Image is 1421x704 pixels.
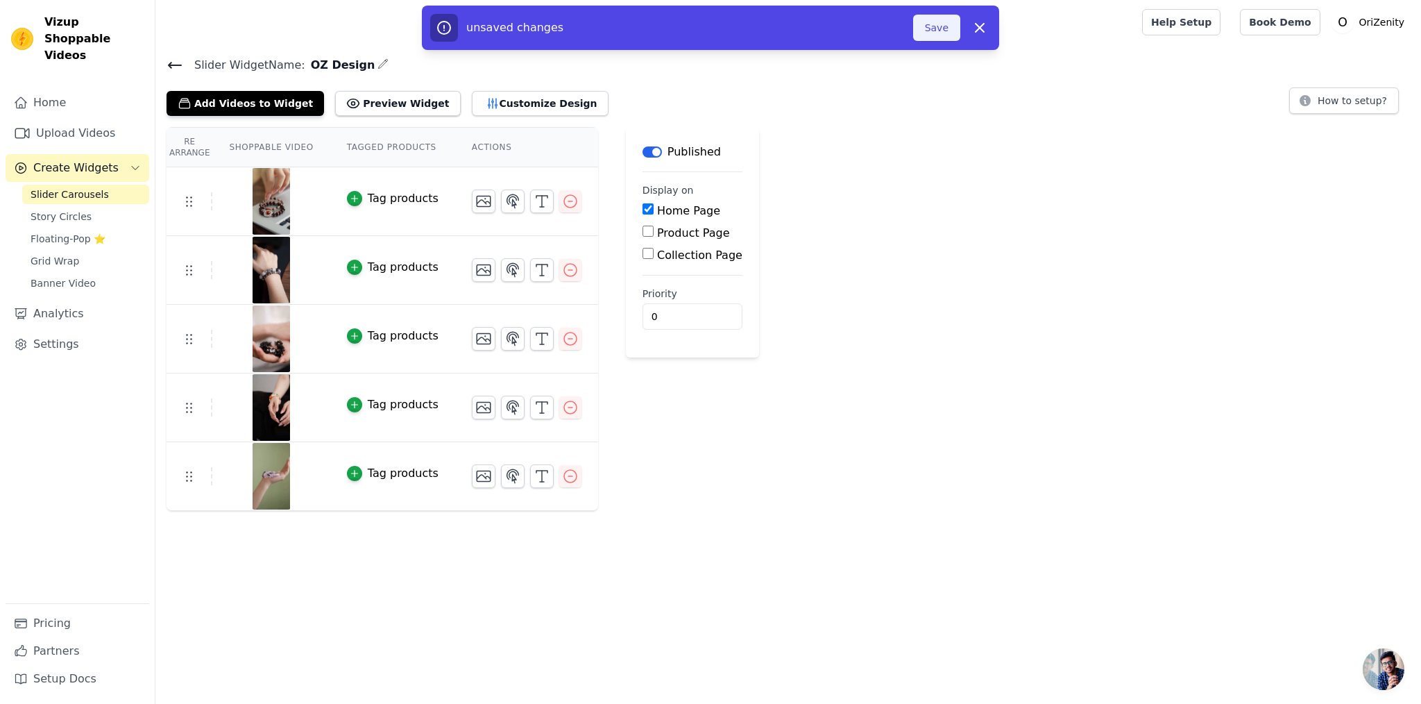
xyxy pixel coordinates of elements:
[252,237,291,303] img: vizup-images-0a68.png
[472,396,495,419] button: Change Thumbnail
[1363,648,1404,690] a: Open chat
[368,465,439,482] div: Tag products
[347,465,439,482] button: Tag products
[212,128,330,167] th: Shoppable Video
[657,226,730,240] label: Product Page
[6,300,149,328] a: Analytics
[347,328,439,344] button: Tag products
[31,232,105,246] span: Floating-Pop ⭐
[330,128,455,167] th: Tagged Products
[643,183,694,197] legend: Display on
[31,210,92,224] span: Story Circles
[455,128,598,167] th: Actions
[6,637,149,665] a: Partners
[167,91,324,116] button: Add Videos to Widget
[466,21,563,34] span: unsaved changes
[6,119,149,147] a: Upload Videos
[643,287,742,301] label: Priority
[33,160,119,176] span: Create Widgets
[368,396,439,413] div: Tag products
[347,396,439,413] button: Tag products
[31,276,96,290] span: Banner Video
[472,91,609,116] button: Customize Design
[167,128,212,167] th: Re Arrange
[1289,87,1399,114] button: How to setup?
[22,251,149,271] a: Grid Wrap
[305,57,375,74] span: OZ Design
[6,665,149,693] a: Setup Docs
[252,305,291,372] img: vizup-images-8eda.png
[6,89,149,117] a: Home
[31,187,109,201] span: Slider Carousels
[472,327,495,351] button: Change Thumbnail
[252,168,291,235] img: vizup-images-24f9.png
[6,154,149,182] button: Create Widgets
[252,374,291,441] img: vizup-images-437b.png
[667,144,721,160] p: Published
[913,15,960,41] button: Save
[252,443,291,510] img: vizup-images-a1f1.png
[335,91,460,116] button: Preview Widget
[31,254,79,268] span: Grid Wrap
[472,464,495,488] button: Change Thumbnail
[472,258,495,282] button: Change Thumbnail
[183,57,305,74] span: Slider Widget Name:
[22,274,149,293] a: Banner Video
[368,190,439,207] div: Tag products
[6,330,149,358] a: Settings
[657,249,742,262] label: Collection Page
[22,185,149,204] a: Slider Carousels
[22,229,149,249] a: Floating-Pop ⭐
[377,56,389,74] div: Edit Name
[22,207,149,226] a: Story Circles
[6,610,149,637] a: Pricing
[368,328,439,344] div: Tag products
[368,259,439,276] div: Tag products
[347,190,439,207] button: Tag products
[347,259,439,276] button: Tag products
[1289,97,1399,110] a: How to setup?
[472,190,495,213] button: Change Thumbnail
[657,204,720,217] label: Home Page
